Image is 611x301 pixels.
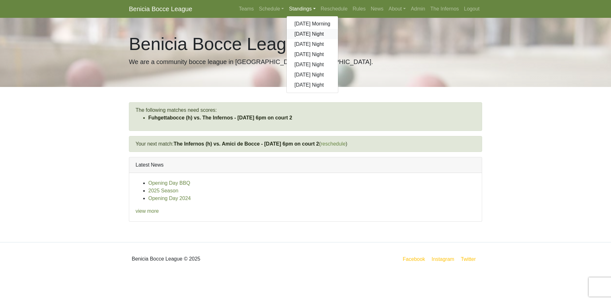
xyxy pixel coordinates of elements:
a: [DATE] Morning [287,19,338,29]
a: The Infernos [428,3,461,15]
a: [DATE] Night [287,29,338,39]
a: Instagram [430,255,455,263]
a: The Infernos (h) vs. Amici de Bocce - [DATE] 6pm on court 2 [173,141,319,147]
a: Benicia Bocce League [129,3,192,15]
a: [DATE] Night [287,80,338,90]
a: [DATE] Night [287,49,338,60]
a: Logout [461,3,482,15]
a: Twitter [460,255,481,263]
a: [DATE] Night [287,60,338,70]
a: reschedule [321,141,346,147]
a: Facebook [402,255,426,263]
a: 2025 Season [148,188,178,193]
a: Rules [350,3,368,15]
a: Fuhgettabocce (h) vs. The Infernos - [DATE] 6pm on court 2 [148,115,292,120]
a: Opening Day 2024 [148,196,191,201]
a: [DATE] Night [287,39,338,49]
a: Schedule [256,3,287,15]
a: Opening Day BBQ [148,180,190,186]
div: Your next match: ( ) [129,136,482,152]
div: Latest News [129,157,482,173]
a: News [368,3,386,15]
h1: Benicia Bocce League [129,33,482,54]
a: view more [136,208,159,214]
a: About [386,3,408,15]
a: Teams [236,3,256,15]
div: Standings [286,16,338,93]
a: Admin [408,3,428,15]
a: [DATE] Night [287,70,338,80]
p: We are a community bocce league in [GEOGRAPHIC_DATA], [GEOGRAPHIC_DATA]. [129,57,482,67]
div: The following matches need scores: [129,102,482,131]
div: Benicia Bocce League © 2025 [124,247,305,270]
a: Reschedule [318,3,350,15]
a: Standings [286,3,318,15]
